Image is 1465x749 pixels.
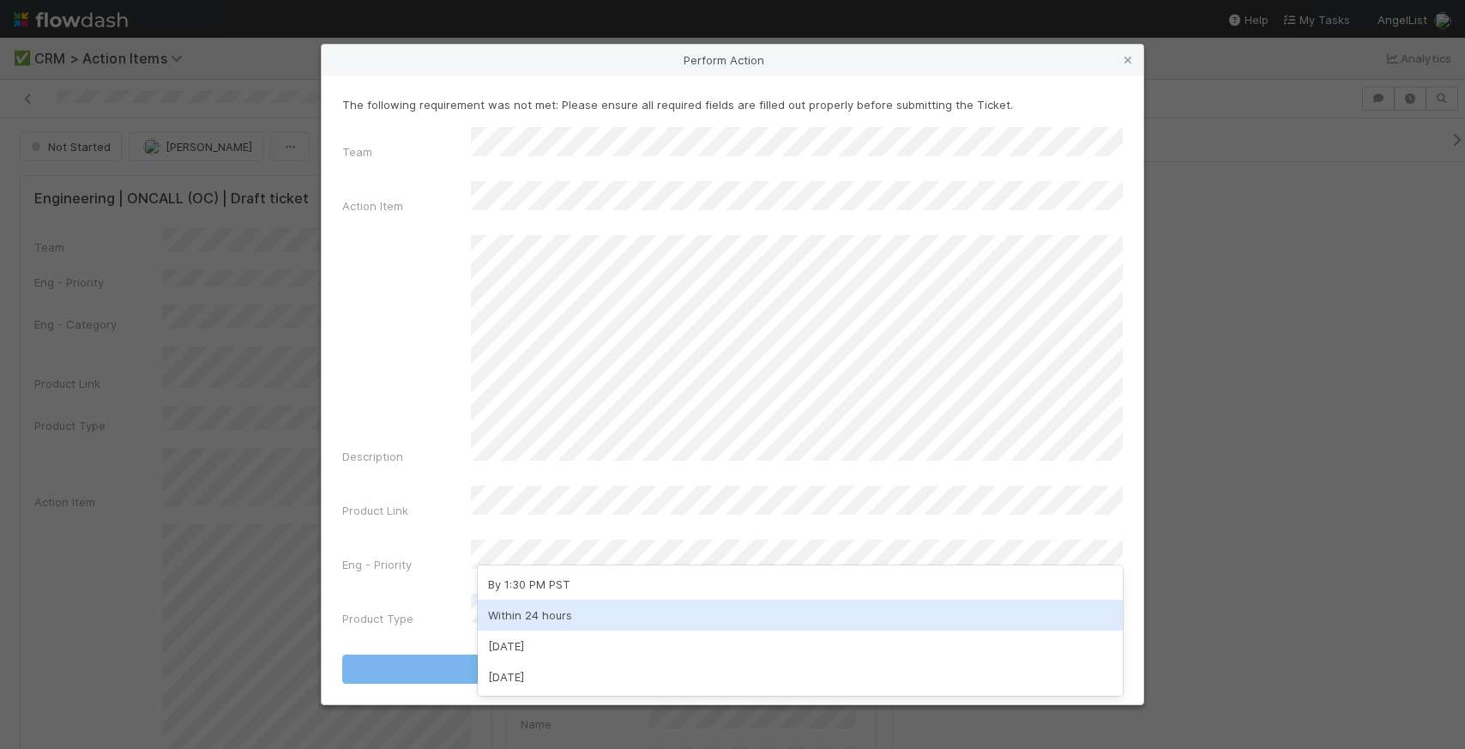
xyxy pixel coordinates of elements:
[478,569,1123,600] div: By 1:30 PM PST
[342,197,403,214] label: Action Item
[478,661,1123,692] div: [DATE]
[342,448,403,465] label: Description
[342,556,412,573] label: Eng - Priority
[342,143,372,160] label: Team
[342,502,408,519] label: Product Link
[478,631,1123,661] div: [DATE]
[478,600,1123,631] div: Within 24 hours
[322,45,1143,76] div: Perform Action
[342,610,413,627] label: Product Type
[342,655,1123,684] button: Submit Ticket / Kickoff Action Item
[342,96,1123,113] p: The following requirement was not met: Please ensure all required fields are filled out properly ...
